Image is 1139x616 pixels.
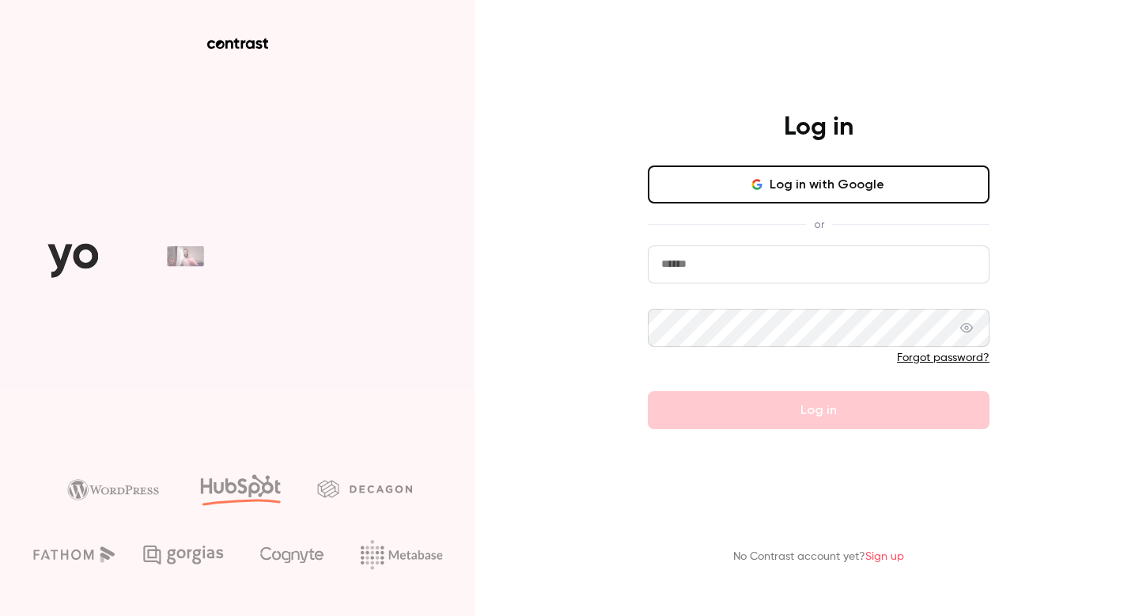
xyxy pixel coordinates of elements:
[317,480,412,497] img: decagon
[897,352,990,363] a: Forgot password?
[648,165,990,203] button: Log in with Google
[733,549,904,565] p: No Contrast account yet?
[865,551,904,562] a: Sign up
[806,216,832,233] span: or
[784,112,853,143] h4: Log in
